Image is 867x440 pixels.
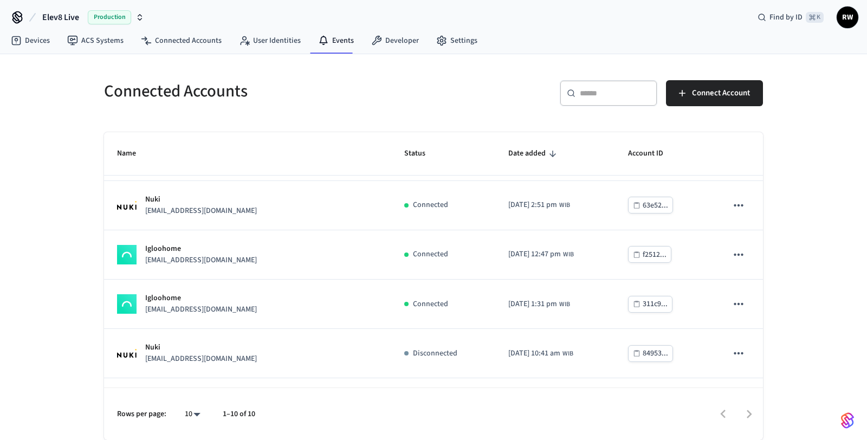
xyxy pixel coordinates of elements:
a: Connected Accounts [132,31,230,50]
p: Nuki [145,194,257,205]
div: Find by ID⌘ K [749,8,832,27]
p: Connected [413,199,448,211]
button: Connect Account [666,80,763,106]
div: Asia/Jakarta [508,348,573,359]
p: Igloohome [145,293,257,304]
img: igloohome_logo [117,245,137,264]
a: Devices [2,31,59,50]
span: WIB [559,200,570,210]
h5: Connected Accounts [104,80,427,102]
div: 84953... [643,347,668,360]
a: ACS Systems [59,31,132,50]
span: [DATE] 12:47 pm [508,249,561,260]
p: [EMAIL_ADDRESS][DOMAIN_NAME] [145,304,257,315]
div: f2512... [643,248,667,262]
span: [DATE] 1:31 pm [508,299,557,310]
span: Production [88,10,131,24]
p: Connected [413,299,448,310]
p: Nuki [145,342,257,353]
button: 311c9... [628,296,672,313]
p: [EMAIL_ADDRESS][DOMAIN_NAME] [145,255,257,266]
span: Name [117,145,150,162]
div: 311c9... [643,297,668,311]
img: Nuki Logo, Square [117,201,137,210]
button: RW [837,7,858,28]
p: Disconnected [413,348,457,359]
p: Connected [413,249,448,260]
a: Developer [363,31,428,50]
span: WIB [563,250,574,260]
span: ⌘ K [806,12,824,23]
button: 84953... [628,345,673,362]
span: WIB [562,349,573,359]
p: 1–10 of 10 [223,409,255,420]
img: SeamLogoGradient.69752ec5.svg [841,412,854,429]
span: RW [838,8,857,27]
a: Events [309,31,363,50]
button: f2512... [628,246,671,263]
img: Nuki Logo, Square [117,349,137,358]
span: [DATE] 10:41 am [508,348,560,359]
div: 10 [179,406,205,422]
div: Asia/Jakarta [508,199,570,211]
div: Asia/Jakarta [508,249,574,260]
a: Settings [428,31,486,50]
p: Igloohome [145,243,257,255]
p: [EMAIL_ADDRESS][DOMAIN_NAME] [145,353,257,365]
button: 63e52... [628,197,673,213]
span: WIB [559,300,570,309]
span: Status [404,145,439,162]
span: Account ID [628,145,677,162]
span: Elev8 Live [42,11,79,24]
p: Rows per page: [117,409,166,420]
span: Find by ID [769,12,803,23]
p: [EMAIL_ADDRESS][DOMAIN_NAME] [145,205,257,217]
span: Connect Account [692,86,750,100]
span: Date added [508,145,560,162]
div: Asia/Jakarta [508,299,570,310]
span: [DATE] 2:51 pm [508,199,557,211]
img: igloohome_logo [117,294,137,314]
div: 63e52... [643,199,668,212]
a: User Identities [230,31,309,50]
